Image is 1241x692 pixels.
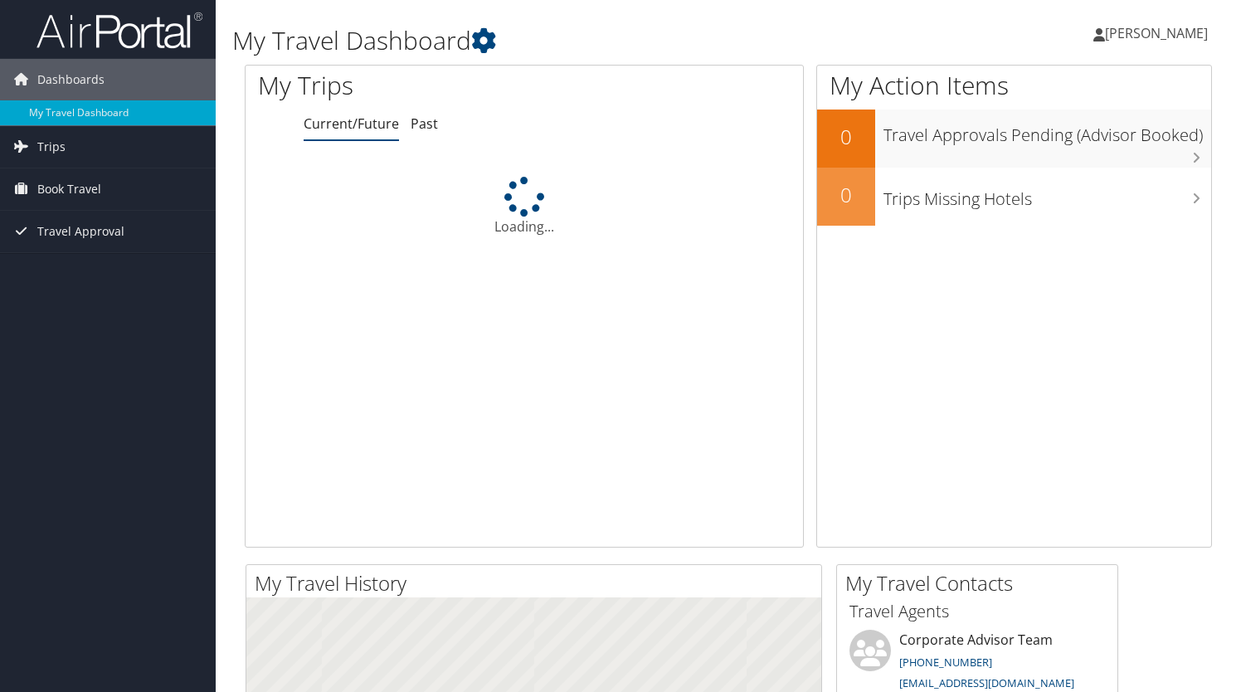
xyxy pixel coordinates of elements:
h1: My Travel Dashboard [232,23,893,58]
h2: 0 [817,123,875,151]
span: Book Travel [37,168,101,210]
span: Dashboards [37,59,105,100]
h1: My Action Items [817,68,1211,103]
span: Trips [37,126,66,168]
a: 0Travel Approvals Pending (Advisor Booked) [817,110,1211,168]
h3: Travel Approvals Pending (Advisor Booked) [883,115,1211,147]
h2: My Travel History [255,569,821,597]
div: Loading... [246,177,803,236]
a: [PERSON_NAME] [1093,8,1224,58]
span: [PERSON_NAME] [1105,24,1208,42]
a: [EMAIL_ADDRESS][DOMAIN_NAME] [899,675,1074,690]
h2: My Travel Contacts [845,569,1117,597]
a: Past [411,115,438,133]
h1: My Trips [258,68,558,103]
span: Travel Approval [37,211,124,252]
a: 0Trips Missing Hotels [817,168,1211,226]
h3: Travel Agents [849,600,1105,623]
h3: Trips Missing Hotels [883,179,1211,211]
img: airportal-logo.png [36,11,202,50]
a: Current/Future [304,115,399,133]
h2: 0 [817,181,875,209]
a: [PHONE_NUMBER] [899,655,992,670]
